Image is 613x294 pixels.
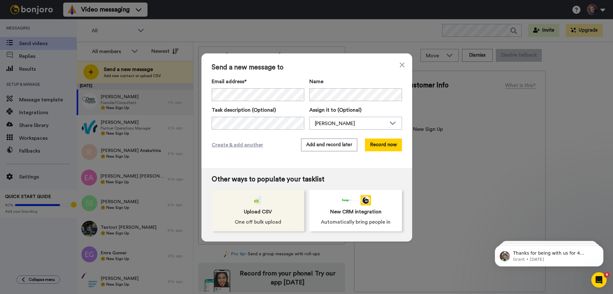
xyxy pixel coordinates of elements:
span: Name [309,78,323,85]
iframe: Intercom live chat [591,272,607,288]
label: Assign it to (Optional) [309,106,402,114]
label: Task description (Optional) [212,106,304,114]
div: animation [340,195,371,205]
span: Automatically bring people in [321,218,390,226]
div: [PERSON_NAME] [315,120,386,127]
button: Add and record later [301,139,357,151]
span: Upload CSV [244,208,272,216]
img: csv-grey.png [254,195,262,205]
label: Email address* [212,78,304,85]
span: One off bulk upload [235,218,281,226]
iframe: Intercom notifications message [485,232,613,277]
span: Other ways to populate your tasklist [212,176,402,183]
span: Create & add another [212,141,263,149]
span: New CRM integration [330,208,382,216]
button: Record now [365,139,402,151]
span: Send a new message to [212,64,402,71]
span: 6 [604,272,609,277]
